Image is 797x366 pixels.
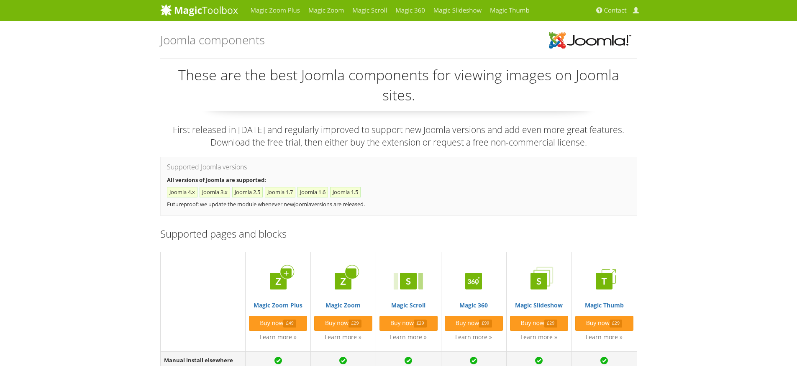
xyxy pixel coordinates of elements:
h3: Supported Joomla versions [167,164,630,171]
a: Buy now£29 [314,316,372,331]
li: Joomla 4.x [167,187,197,197]
a: Magic Zoom [314,264,372,309]
a: Buy now£49 [249,316,307,331]
span: £29 [414,320,427,328]
a: Magic Slideshow [510,264,568,309]
a: Learn more » [586,333,623,341]
h1: Joomla components [160,27,265,52]
p: First released in [DATE] and regularly improved to support new Joomla versions and add even more ... [160,124,637,148]
a: Buy now£29 [379,316,438,331]
a: Joomla [294,200,311,208]
p: These are the best Joomla components for viewing images on Joomla sites. [160,65,637,111]
a: Learn more » [260,333,297,341]
span: £99 [479,320,492,328]
img: Magic Slideshow [522,264,556,298]
a: Magic Scroll [379,264,438,309]
a: Buy now£99 [445,316,503,331]
a: Magic Zoom Plus [249,264,307,309]
li: Joomla 1.5 [330,187,361,197]
img: Magic Thumb [587,264,621,298]
a: Learn more » [520,333,557,341]
li: Joomla 3.x [200,187,230,197]
a: Learn more » [390,333,427,341]
span: £29 [610,320,623,328]
strong: All versions of Joomla are supported: [167,176,266,184]
a: Buy now£29 [510,316,568,331]
img: Magic Zoom [326,264,360,298]
li: Joomla 2.5 [232,187,263,197]
span: £29 [544,320,557,328]
a: Magic Thumb [575,264,633,309]
img: MagicToolbox.com - Image tools for your website [160,4,238,16]
a: Magic 360 [445,264,503,309]
a: Buy now£29 [575,316,633,331]
a: Learn more » [325,333,361,341]
span: £29 [349,320,361,328]
a: Learn more » [455,333,492,341]
img: Magic Scroll [392,264,425,298]
li: Joomla 1.6 [297,187,328,197]
h3: Supported pages and blocks [160,228,637,239]
img: Magic Zoom Plus [261,264,295,298]
span: Contact [604,6,627,15]
img: Magic 360 [457,264,490,298]
span: £49 [283,320,296,328]
p: Futureproof: we update the module whenever new versions are released. [167,200,630,209]
li: Joomla 1.7 [265,187,295,197]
